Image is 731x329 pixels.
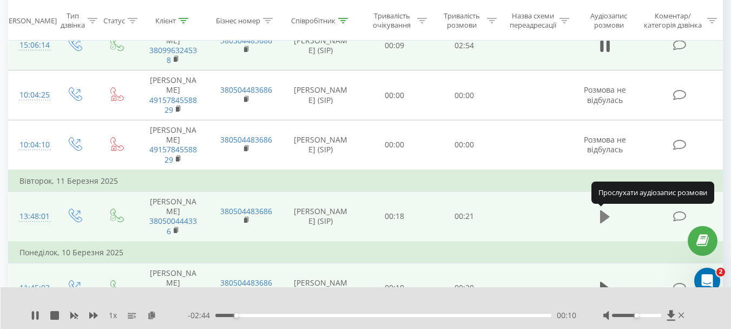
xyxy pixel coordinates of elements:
td: 02:54 [430,21,499,70]
span: 1 x [109,310,117,321]
a: 380504483686 [220,206,272,216]
div: Клієнт [155,16,176,25]
span: Розмова не відбулась [584,134,626,154]
div: Бізнес номер [216,16,260,25]
td: 00:00 [360,120,430,170]
div: 10:04:10 [19,134,42,156]
td: [PERSON_NAME] [137,70,209,120]
div: 11:45:03 [19,278,42,299]
iframe: Intercom live chat [694,268,720,294]
div: Accessibility label [234,313,239,318]
td: 00:00 [430,70,499,120]
a: 4915784558829 [149,95,197,115]
a: 380504483686 [220,35,272,46]
td: [PERSON_NAME] (SIP) [282,263,360,313]
div: Назва схеми переадресації [509,11,557,30]
div: 13:48:01 [19,206,42,227]
span: - 02:44 [188,310,215,321]
td: [PERSON_NAME] [137,263,209,313]
td: Вівторок, 11 Березня 2025 [9,170,723,192]
td: 00:20 [430,263,499,313]
td: 00:00 [360,70,430,120]
td: [PERSON_NAME] [137,120,209,170]
div: [PERSON_NAME] [2,16,57,25]
div: Аудіозапис розмови [582,11,636,30]
td: 00:00 [430,120,499,170]
td: 00:09 [360,21,430,70]
td: [PERSON_NAME] [137,21,209,70]
div: Тривалість розмови [439,11,484,30]
div: Тривалість очікування [370,11,414,30]
td: [PERSON_NAME] (SIP) [282,21,360,70]
div: Співробітник [291,16,335,25]
td: 00:10 [360,263,430,313]
a: 380996324538 [149,45,197,65]
td: [PERSON_NAME] (SIP) [282,70,360,120]
div: Тип дзвінка [61,11,85,30]
td: [PERSON_NAME] (SIP) [282,120,360,170]
div: Accessibility label [634,313,638,318]
td: 00:21 [430,191,499,241]
td: [PERSON_NAME] [137,191,209,241]
a: 380500444336 [149,216,197,236]
td: 00:18 [360,191,430,241]
div: Статус [103,16,125,25]
div: 15:06:14 [19,35,42,56]
a: 380504483686 [220,85,272,95]
div: 10:04:25 [19,85,42,106]
td: [PERSON_NAME] (SIP) [282,191,360,241]
span: Розмова не відбулась [584,85,626,105]
a: 380504483686 [220,134,272,145]
div: Прослухати аудіозапис розмови [591,182,714,203]
span: 2 [716,268,725,276]
a: 4915784558829 [149,144,197,164]
td: Понеділок, 10 Березня 2025 [9,242,723,263]
div: Коментар/категорія дзвінка [641,11,704,30]
a: 380504483686 [220,278,272,288]
span: 00:10 [557,310,576,321]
